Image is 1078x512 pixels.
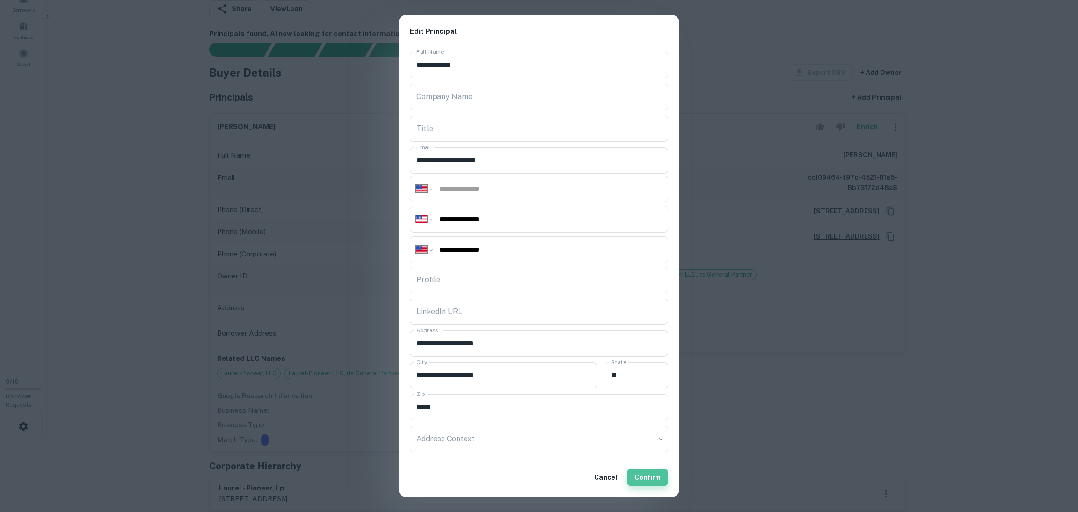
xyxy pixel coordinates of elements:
[410,426,668,452] div: ​
[399,15,679,48] h2: Edit Principal
[416,143,431,151] label: Email
[416,48,444,56] label: Full Name
[1031,437,1078,482] iframe: Chat Widget
[627,469,668,486] button: Confirm
[416,390,425,398] label: Zip
[416,326,438,334] label: Address
[590,469,621,486] button: Cancel
[611,358,626,366] label: State
[416,358,427,366] label: City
